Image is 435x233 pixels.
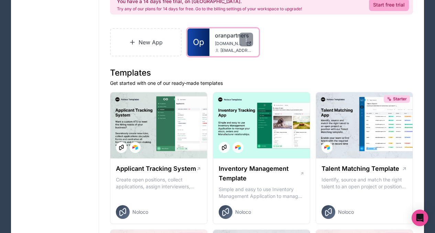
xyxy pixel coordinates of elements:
p: Simple and easy to use Inventory Management Application to manage your stock, orders and Manufact... [219,186,304,200]
h1: Talent Matching Template [322,164,399,174]
a: [DOMAIN_NAME] [215,41,253,46]
p: Get started with one of our ready-made templates [110,80,413,87]
span: Op [193,37,204,48]
img: Airtable Logo [324,145,330,150]
p: Create open positions, collect applications, assign interviewers, centralise candidate feedback a... [116,176,202,190]
span: Noloco [338,209,354,215]
a: New App [110,28,182,56]
img: Airtable Logo [132,145,138,150]
p: Try any of our plans for 14 days for free. Go to the billing settings of your workspace to upgrade! [117,6,302,12]
img: Airtable Logo [235,145,241,150]
a: Op [187,29,209,56]
h1: Inventory Management Template [219,164,300,183]
h1: Templates [110,67,413,78]
span: Noloco [132,209,148,215]
span: [DOMAIN_NAME] [215,41,243,46]
span: [EMAIL_ADDRESS][DOMAIN_NAME] [220,48,253,53]
span: Noloco [235,209,251,215]
span: Starter [393,96,407,102]
a: oranpartners [215,31,253,40]
h1: Applicant Tracking System [116,164,196,174]
p: Identify, source and match the right talent to an open project or position with our Talent Matchi... [322,176,407,190]
div: Open Intercom Messenger [412,210,428,226]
